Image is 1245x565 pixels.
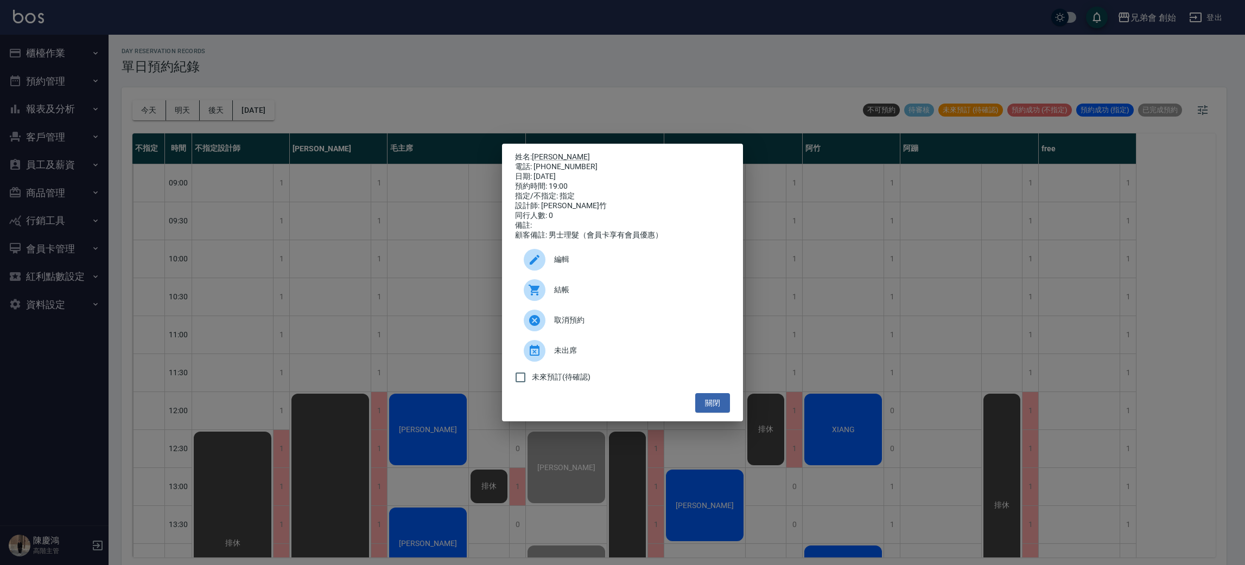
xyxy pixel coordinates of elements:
p: 姓名: [515,152,730,162]
a: 結帳 [515,275,730,305]
div: 顧客備註: 男士理髮（會員卡享有會員優惠） [515,230,730,240]
div: 預約時間: 19:00 [515,182,730,191]
div: 同行人數: 0 [515,211,730,221]
span: 未出席 [554,345,721,356]
div: 編輯 [515,245,730,275]
div: 未出席 [515,336,730,366]
button: 關閉 [695,393,730,413]
div: 取消預約 [515,305,730,336]
div: 備註: [515,221,730,230]
span: 取消預約 [554,314,721,326]
div: 日期: [DATE] [515,172,730,182]
span: 結帳 [554,284,721,296]
a: [PERSON_NAME] [532,152,590,161]
div: 指定/不指定: 指定 [515,191,730,201]
div: 設計師: [PERSON_NAME]竹 [515,201,730,211]
span: 未來預訂(待確認) [532,371,590,383]
div: 電話: [PHONE_NUMBER] [515,162,730,172]
span: 編輯 [554,254,721,265]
